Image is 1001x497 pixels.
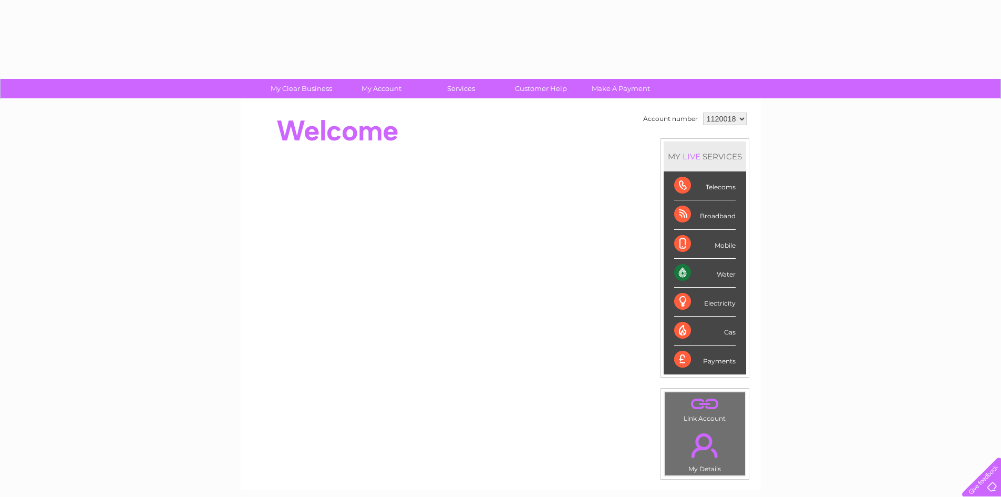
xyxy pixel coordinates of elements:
[664,424,746,476] td: My Details
[674,346,736,374] div: Payments
[418,79,504,98] a: Services
[674,288,736,317] div: Electricity
[674,317,736,346] div: Gas
[577,79,664,98] a: Make A Payment
[664,392,746,425] td: Link Account
[338,79,425,98] a: My Account
[664,141,746,171] div: MY SERVICES
[680,151,703,161] div: LIVE
[667,427,742,464] a: .
[258,79,345,98] a: My Clear Business
[674,200,736,229] div: Broadband
[667,395,742,413] a: .
[498,79,584,98] a: Customer Help
[674,230,736,259] div: Mobile
[674,259,736,288] div: Water
[641,110,700,128] td: Account number
[674,171,736,200] div: Telecoms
